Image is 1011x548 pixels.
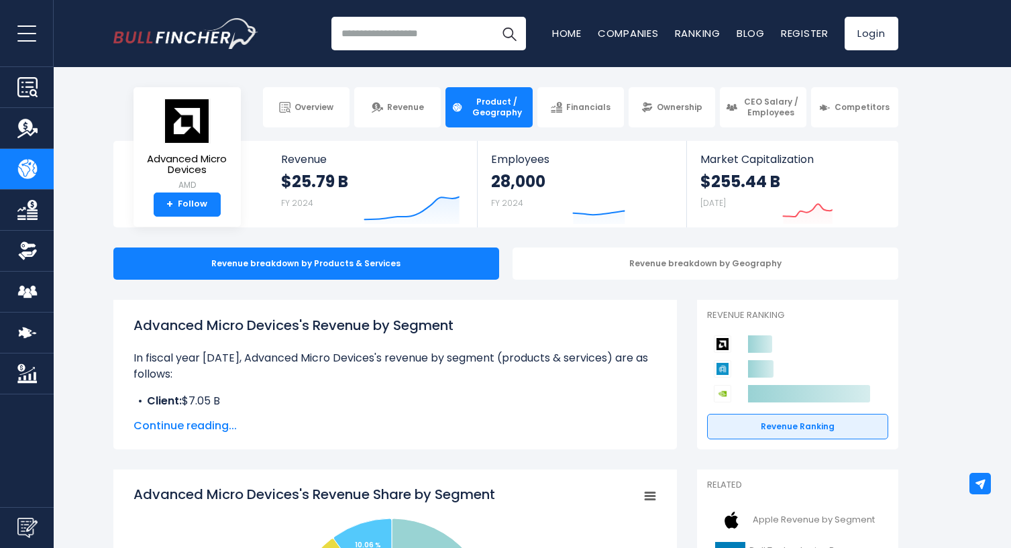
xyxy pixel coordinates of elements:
[657,102,702,113] span: Ownership
[445,87,532,127] a: Product / Geography
[134,315,657,335] h1: Advanced Micro Devices's Revenue by Segment
[134,418,657,434] span: Continue reading...
[720,87,806,127] a: CEO Salary / Employees
[707,310,888,321] p: Revenue Ranking
[478,141,686,227] a: Employees 28,000 FY 2024
[144,179,230,191] small: AMD
[552,26,582,40] a: Home
[629,87,715,127] a: Ownership
[700,197,726,209] small: [DATE]
[263,87,350,127] a: Overview
[707,502,888,539] a: Apple Revenue by Segment
[741,97,800,117] span: CEO Salary / Employees
[113,18,258,49] a: Go to homepage
[707,480,888,491] p: Related
[113,248,499,280] div: Revenue breakdown by Products & Services
[737,26,765,40] a: Blog
[144,154,230,176] span: Advanced Micro Devices
[491,153,673,166] span: Employees
[144,98,231,193] a: Advanced Micro Devices AMD
[491,197,523,209] small: FY 2024
[753,514,875,526] span: Apple Revenue by Segment
[281,197,313,209] small: FY 2024
[714,360,731,378] img: Applied Materials competitors logo
[513,248,898,280] div: Revenue breakdown by Geography
[700,153,883,166] span: Market Capitalization
[467,97,526,117] span: Product / Geography
[17,241,38,261] img: Ownership
[537,87,624,127] a: Financials
[134,350,657,382] p: In fiscal year [DATE], Advanced Micro Devices's revenue by segment (products & services) are as f...
[268,141,478,227] a: Revenue $25.79 B FY 2024
[687,141,896,227] a: Market Capitalization $255.44 B [DATE]
[707,414,888,439] a: Revenue Ranking
[781,26,829,40] a: Register
[134,393,657,409] li: $7.05 B
[700,171,780,192] strong: $255.44 B
[154,193,221,217] a: +Follow
[598,26,659,40] a: Companies
[147,393,182,408] b: Client:
[295,102,333,113] span: Overview
[715,505,749,535] img: AAPL logo
[811,87,898,127] a: Competitors
[166,199,173,211] strong: +
[714,385,731,402] img: NVIDIA Corporation competitors logo
[281,153,464,166] span: Revenue
[354,87,441,127] a: Revenue
[835,102,890,113] span: Competitors
[566,102,610,113] span: Financials
[134,485,495,504] tspan: Advanced Micro Devices's Revenue Share by Segment
[281,171,348,192] strong: $25.79 B
[492,17,526,50] button: Search
[714,335,731,353] img: Advanced Micro Devices competitors logo
[845,17,898,50] a: Login
[113,18,258,49] img: Bullfincher logo
[387,102,424,113] span: Revenue
[491,171,545,192] strong: 28,000
[675,26,721,40] a: Ranking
